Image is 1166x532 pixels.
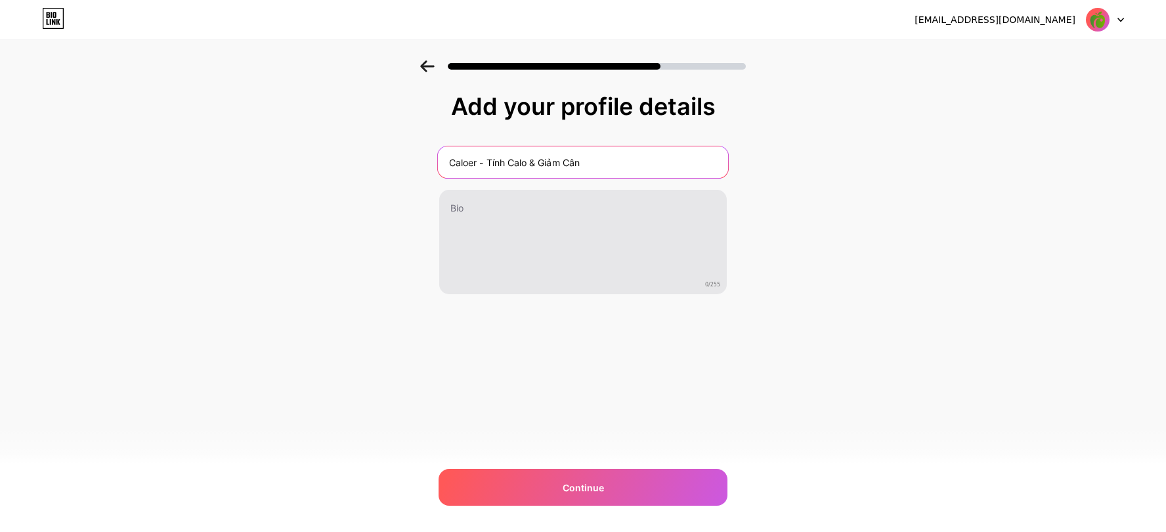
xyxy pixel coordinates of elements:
[1085,7,1110,32] img: Caloer Official
[705,281,720,289] span: 0/255
[445,93,721,120] div: Add your profile details
[438,146,728,178] input: Your name
[915,13,1075,27] div: [EMAIL_ADDRESS][DOMAIN_NAME]
[563,481,604,495] span: Continue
